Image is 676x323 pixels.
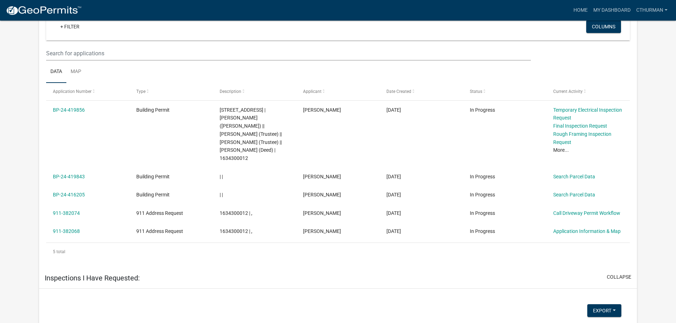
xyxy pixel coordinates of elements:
span: Application Number [53,89,92,94]
button: Export [587,304,621,317]
span: 1634300012 | , [220,210,252,216]
span: Building Permit [136,107,170,113]
h5: Inspections I Have Requested: [45,274,140,282]
span: In Progress [470,107,495,113]
span: Cindy Thurman [303,174,341,179]
datatable-header-cell: Current Activity [546,83,630,100]
a: + Filter [55,20,85,33]
span: Cindy Thurman [303,107,341,113]
span: In Progress [470,174,495,179]
span: In Progress [470,228,495,234]
button: Columns [586,20,621,33]
a: BP-24-419843 [53,174,85,179]
span: 911 Address Request [136,228,183,234]
a: More... [553,147,569,153]
datatable-header-cell: Date Created [380,83,463,100]
span: | | [220,192,223,197]
span: In Progress [470,210,495,216]
span: Cindy Thurman [303,210,341,216]
span: Applicant [303,89,321,94]
span: 02/27/2025 [386,210,401,216]
datatable-header-cell: Description [213,83,296,100]
datatable-header-cell: Applicant [296,83,380,100]
div: collapse [39,2,637,268]
span: 1634300012 | , [220,228,252,234]
a: Cthurman [633,4,670,17]
a: BP-24-416205 [53,192,85,197]
span: Type [136,89,145,94]
a: 911-382074 [53,210,80,216]
span: Date Created [386,89,411,94]
a: 911-382068 [53,228,80,234]
span: 05/05/2025 [386,192,401,197]
span: 11330 S 128TH AVE W | SHEPLEY, KENNETH TRUST (Deed) || SHEPLEY, KENNETH (Trustee) || SHEPLEY, JAN... [220,107,282,161]
span: | | [220,174,223,179]
input: Search for applications [46,46,531,61]
datatable-header-cell: Application Number [46,83,130,100]
span: Building Permit [136,174,170,179]
a: Application Information & Map [553,228,621,234]
a: Search Parcel Data [553,174,595,179]
span: 05/12/2025 [386,107,401,113]
button: collapse [607,273,631,281]
span: 02/27/2025 [386,228,401,234]
span: 05/12/2025 [386,174,401,179]
a: Search Parcel Data [553,192,595,197]
a: Call Driveway Permit Workflow [553,210,620,216]
a: Data [46,61,66,83]
span: 911 Address Request [136,210,183,216]
datatable-header-cell: Status [463,83,546,100]
span: Cindy Thurman [303,228,341,234]
a: Home [571,4,590,17]
span: Building Permit [136,192,170,197]
datatable-header-cell: Type [130,83,213,100]
a: Temporary Electrical Inspection Request [553,107,622,121]
a: Rough Framing Inspection Request [553,131,611,145]
a: Map [66,61,86,83]
a: My Dashboard [590,4,633,17]
span: Current Activity [553,89,583,94]
span: Cindy Thurman [303,192,341,197]
span: In Progress [470,192,495,197]
div: 5 total [46,243,630,261]
span: Description [220,89,241,94]
span: Status [470,89,482,94]
a: BP-24-419856 [53,107,85,113]
a: Final Inspection Request [553,123,607,129]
